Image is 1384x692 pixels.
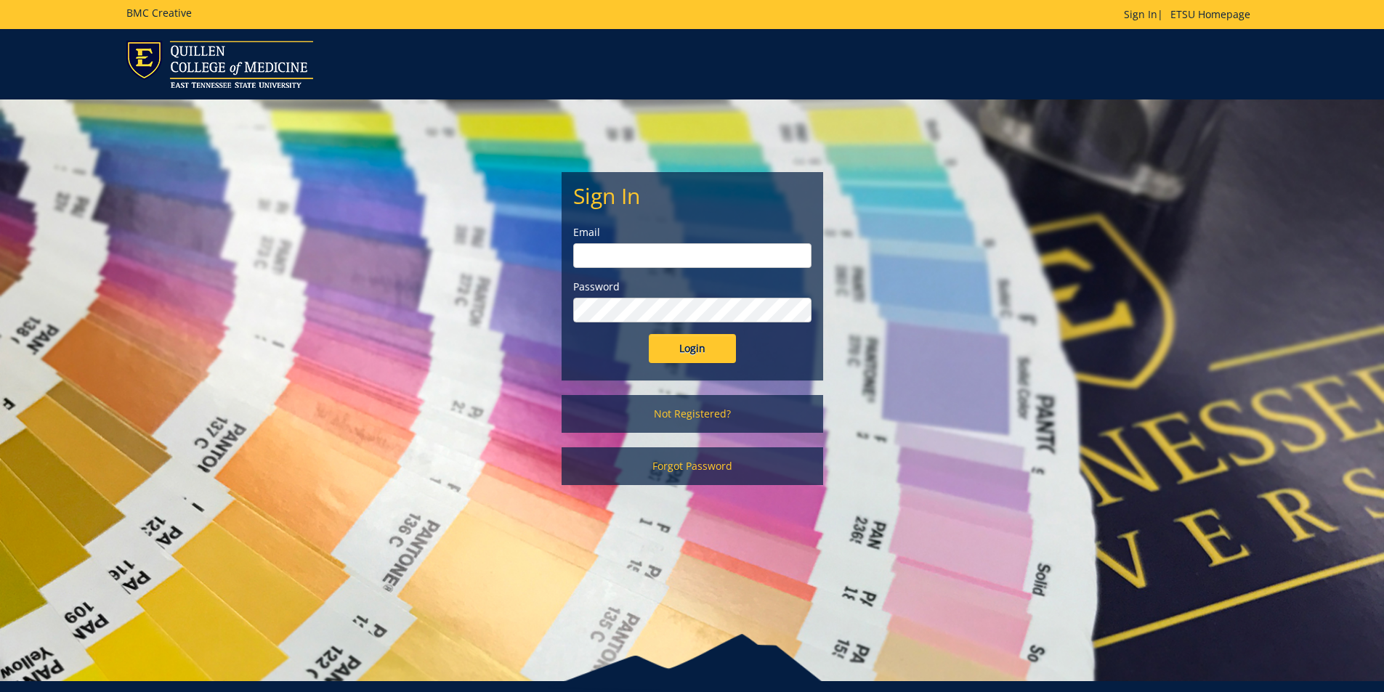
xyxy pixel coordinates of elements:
[573,280,812,294] label: Password
[573,225,812,240] label: Email
[1124,7,1157,21] a: Sign In
[1163,7,1258,21] a: ETSU Homepage
[1124,7,1258,22] p: |
[126,7,192,18] h5: BMC Creative
[562,395,823,433] a: Not Registered?
[562,447,823,485] a: Forgot Password
[126,41,313,88] img: ETSU logo
[573,184,812,208] h2: Sign In
[649,334,736,363] input: Login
